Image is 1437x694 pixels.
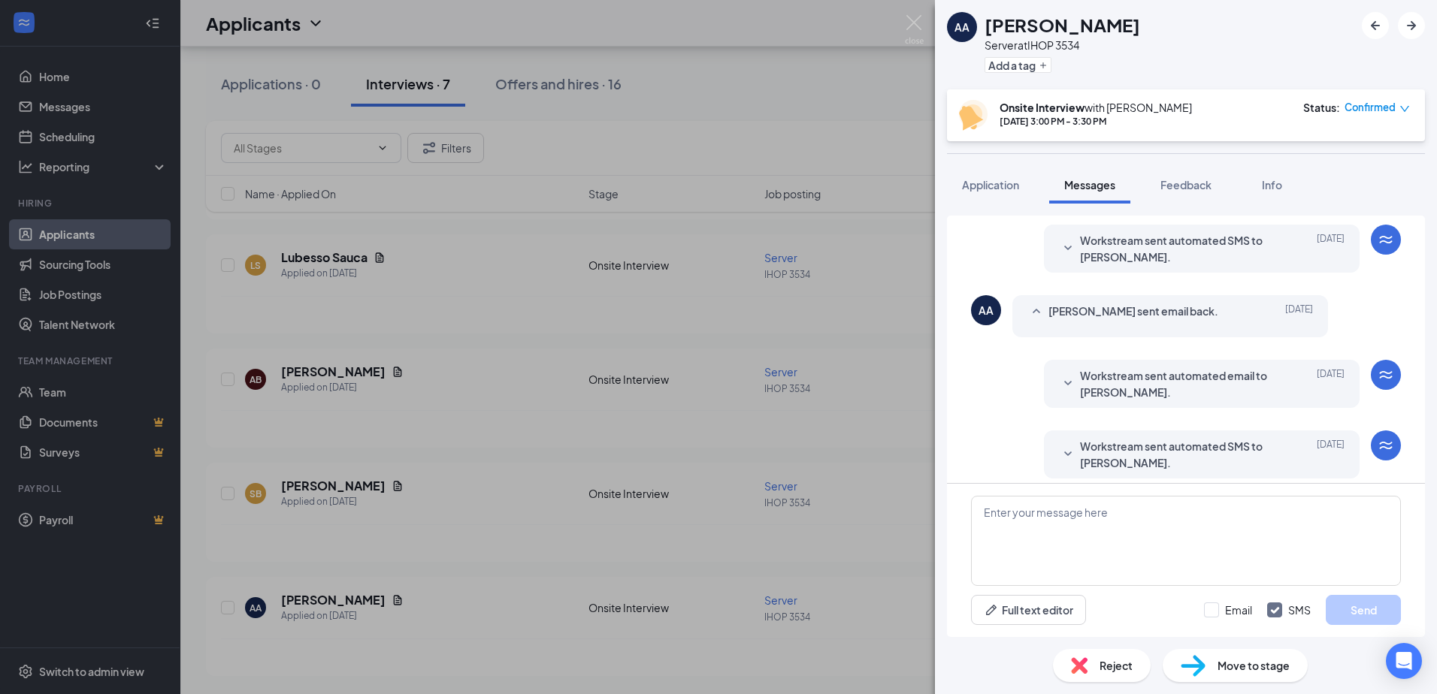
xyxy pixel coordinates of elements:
[1303,100,1340,115] div: Status :
[1317,232,1345,265] span: [DATE]
[1080,438,1277,471] span: Workstream sent automated SMS to [PERSON_NAME].
[1345,100,1396,115] span: Confirmed
[1000,115,1192,128] div: [DATE] 3:00 PM - 3:30 PM
[1080,232,1277,265] span: Workstream sent automated SMS to [PERSON_NAME].
[1377,436,1395,454] svg: WorkstreamLogo
[1362,12,1389,39] button: ArrowLeftNew
[1039,61,1048,70] svg: Plus
[1377,231,1395,249] svg: WorkstreamLogo
[1059,445,1077,463] svg: SmallChevronDown
[1366,17,1384,35] svg: ArrowLeftNew
[1386,643,1422,679] div: Open Intercom Messenger
[979,303,994,318] div: AA
[971,595,1086,625] button: Full text editorPen
[1285,303,1313,321] span: [DATE]
[985,57,1051,73] button: PlusAdd a tag
[1262,178,1282,192] span: Info
[1326,595,1401,625] button: Send
[954,20,970,35] div: AA
[985,12,1140,38] h1: [PERSON_NAME]
[1048,303,1218,321] span: [PERSON_NAME] sent email back.
[1000,100,1192,115] div: with [PERSON_NAME]
[1080,367,1277,400] span: Workstream sent automated email to [PERSON_NAME].
[1398,12,1425,39] button: ArrowRight
[1160,178,1212,192] span: Feedback
[1059,240,1077,258] svg: SmallChevronDown
[1399,104,1410,114] span: down
[1000,101,1085,114] b: Onsite Interview
[1317,367,1345,400] span: [DATE]
[1027,303,1045,321] svg: SmallChevronUp
[1059,375,1077,393] svg: SmallChevronDown
[1317,438,1345,471] span: [DATE]
[962,178,1019,192] span: Application
[984,602,999,617] svg: Pen
[1064,178,1115,192] span: Messages
[1377,366,1395,384] svg: WorkstreamLogo
[1100,657,1133,674] span: Reject
[1402,17,1420,35] svg: ArrowRight
[1218,657,1290,674] span: Move to stage
[985,38,1140,53] div: Server at IHOP 3534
